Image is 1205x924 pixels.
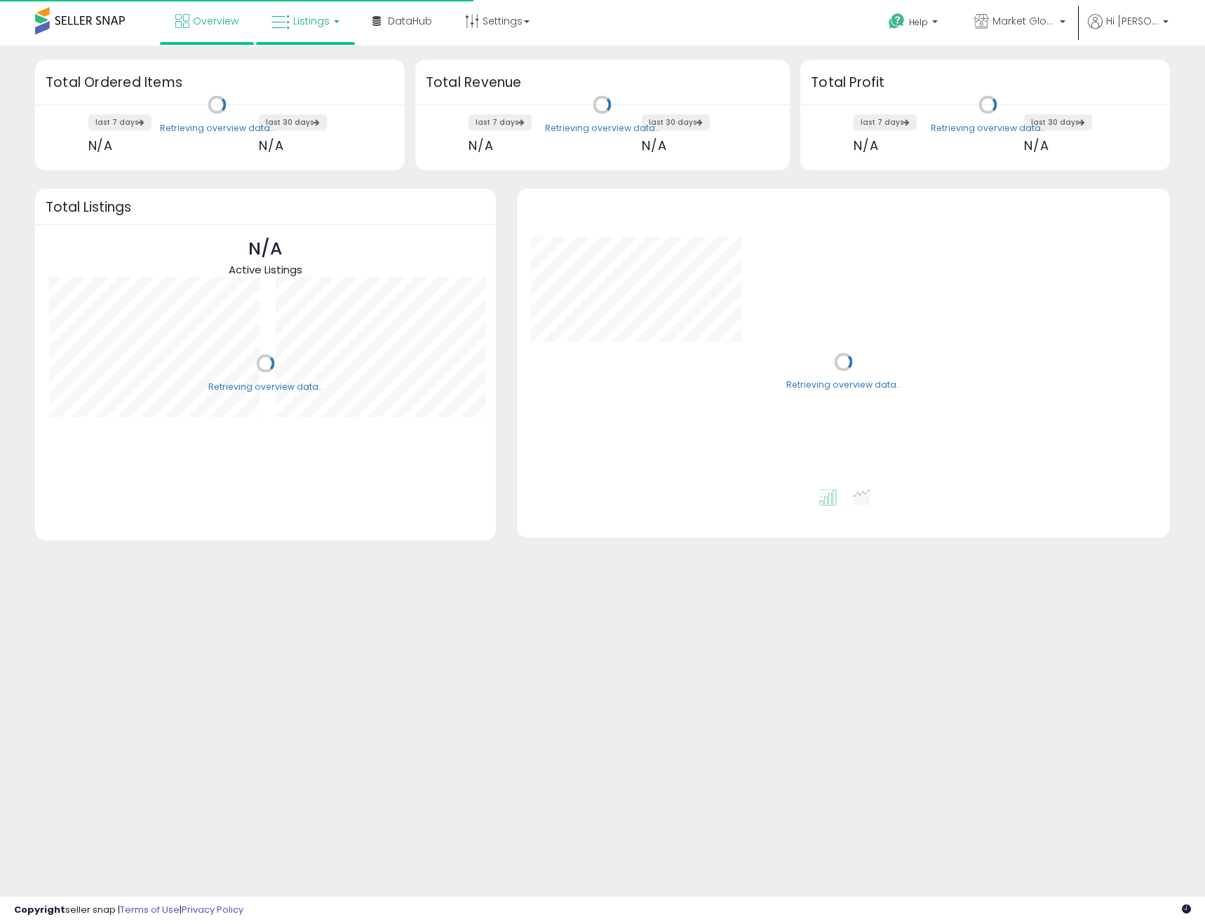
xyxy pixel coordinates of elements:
span: Market Global [992,14,1056,28]
span: Overview [193,14,238,28]
div: Retrieving overview data.. [545,122,659,135]
a: Help [877,2,952,46]
div: Retrieving overview data.. [931,122,1045,135]
span: Listings [293,14,330,28]
span: Help [909,16,928,28]
i: Get Help [888,13,906,30]
div: Retrieving overview data.. [208,381,323,393]
div: Retrieving overview data.. [786,379,901,392]
span: Hi [PERSON_NAME] [1106,14,1159,28]
div: Retrieving overview data.. [160,122,274,135]
span: DataHub [388,14,432,28]
a: Hi [PERSON_NAME] [1088,14,1169,46]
